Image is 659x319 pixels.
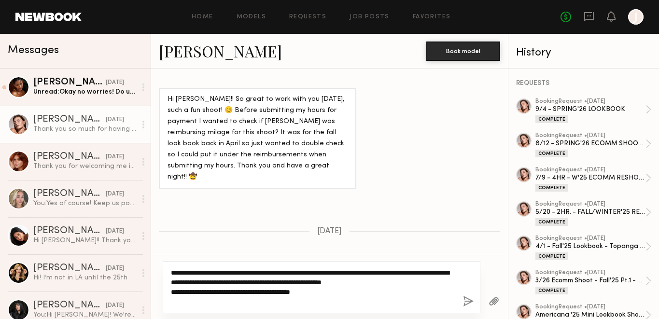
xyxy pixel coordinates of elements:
div: Unread: Okay no worries! Do u have any possible dates? [33,87,136,97]
div: Hi [PERSON_NAME]!! So great to work with you [DATE], such a fun shoot! 😊 Before submitting my hou... [168,94,348,183]
div: Complete [535,150,568,157]
div: booking Request • [DATE] [535,201,645,208]
a: bookingRequest •[DATE]9/4 - SPRING'26 LOOKBOOKComplete [535,98,651,123]
div: booking Request • [DATE] [535,270,645,276]
span: [DATE] [317,227,342,236]
div: Thank you for welcoming me in [DATE]! I hope to hear from you soon 💞 [33,162,136,171]
div: [PERSON_NAME] [33,226,106,236]
div: [PERSON_NAME] [33,301,106,310]
a: bookingRequest •[DATE]3/26 Ecomm Shoot - Fall'25 Pt.1 - 4HR.Complete [535,270,651,294]
div: You: Yes of course! Keep us posted🤗 [33,199,136,208]
a: Job Posts [350,14,390,20]
div: [PERSON_NAME] [33,152,106,162]
div: 8/12 - SPRING'26 ECOMM SHOOT - 7HRS [535,139,645,148]
a: bookingRequest •[DATE]4/1 - Fall'25 Lookbook - Topanga - 6HRSComplete [535,236,651,260]
button: Book model [426,42,500,61]
a: [PERSON_NAME] [159,41,282,61]
a: Book model [426,46,500,55]
a: Models [237,14,266,20]
div: 3/26 Ecomm Shoot - Fall'25 Pt.1 - 4HR. [535,276,645,285]
div: [DATE] [106,78,124,87]
div: 5/20 - 2HR. - FALL/WINTER'25 RESHOOT [535,208,645,217]
div: [PERSON_NAME] [33,115,106,125]
div: Complete [535,287,568,294]
div: 4/1 - Fall'25 Lookbook - Topanga - 6HRS [535,242,645,251]
a: J [628,9,644,25]
div: Thank you so much for having me! Always the best time with [PERSON_NAME] 🤠 [33,125,136,134]
div: booking Request • [DATE] [535,167,645,173]
div: [PERSON_NAME] [33,264,106,273]
div: [DATE] [106,190,124,199]
div: [DATE] [106,115,124,125]
a: bookingRequest •[DATE]7/9 - 4HR - W'25 ECOMM RESHOOTComplete [535,167,651,192]
div: Hi! I’m not in LA until the 25th [33,273,136,282]
div: 7/9 - 4HR - W'25 ECOMM RESHOOT [535,173,645,182]
div: [PERSON_NAME] [33,189,106,199]
div: [DATE] [106,227,124,236]
a: Favorites [413,14,451,20]
div: [DATE] [106,264,124,273]
div: booking Request • [DATE] [535,98,645,105]
a: bookingRequest •[DATE]8/12 - SPRING'26 ECOMM SHOOT - 7HRSComplete [535,133,651,157]
div: booking Request • [DATE] [535,236,645,242]
div: [PERSON_NAME] [33,78,106,87]
div: 9/4 - SPRING'26 LOOKBOOK [535,105,645,114]
a: bookingRequest •[DATE]5/20 - 2HR. - FALL/WINTER'25 RESHOOTComplete [535,201,651,226]
div: Complete [535,115,568,123]
span: Messages [8,45,59,56]
div: Complete [535,184,568,192]
div: Complete [535,252,568,260]
div: Complete [535,218,568,226]
div: REQUESTS [516,80,651,87]
div: booking Request • [DATE] [535,304,645,310]
a: Home [192,14,213,20]
div: [DATE] [106,153,124,162]
div: [DATE] [106,301,124,310]
div: Hi [PERSON_NAME]!! Thank you so much for thinking of me!! I’m currently only able to fly out for ... [33,236,136,245]
a: Requests [289,14,326,20]
div: History [516,47,651,58]
div: booking Request • [DATE] [535,133,645,139]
